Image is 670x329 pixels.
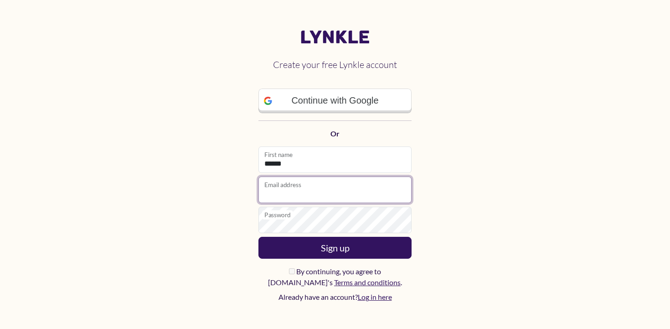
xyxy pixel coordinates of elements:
[289,268,295,274] input: By continuing, you agree to [DOMAIN_NAME]'s Terms and conditions.
[330,129,340,138] strong: Or
[258,266,412,288] label: By continuing, you agree to [DOMAIN_NAME]'s .
[258,89,412,113] a: Continue with Google
[258,52,412,78] h2: Create your free Lynkle account
[258,26,412,48] a: Lynkle
[334,278,401,287] a: Terms and conditions
[258,292,412,303] p: Already have an account?
[258,237,412,259] button: Sign up
[358,292,392,301] a: Log in here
